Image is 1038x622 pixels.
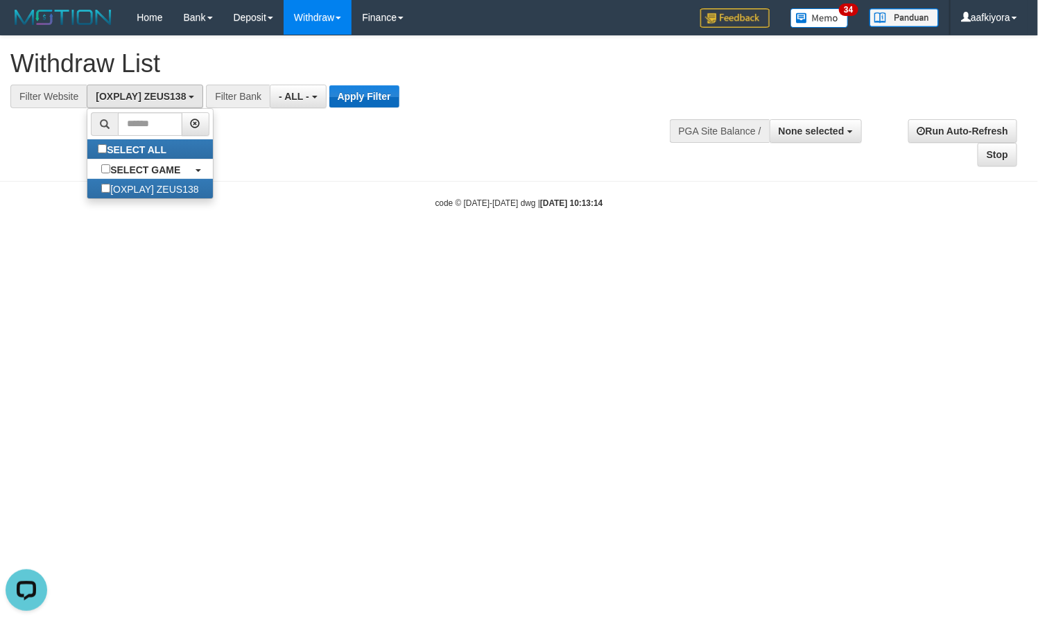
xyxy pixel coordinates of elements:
button: None selected [770,119,862,143]
img: Button%20Memo.svg [790,8,849,28]
div: PGA Site Balance / [670,119,770,143]
img: panduan.png [870,8,939,27]
a: SELECT GAME [87,159,212,179]
button: Apply Filter [329,85,399,107]
img: MOTION_logo.png [10,7,116,28]
button: - ALL - [270,85,326,108]
label: [OXPLAY] ZEUS138 [87,179,212,198]
img: Feedback.jpg [700,8,770,28]
span: 34 [839,3,858,16]
a: Stop [978,143,1017,166]
button: [OXPLAY] ZEUS138 [87,85,203,108]
input: SELECT GAME [101,164,110,173]
a: Run Auto-Refresh [908,119,1017,143]
b: SELECT GAME [110,164,180,175]
input: SELECT ALL [98,144,107,153]
div: Filter Bank [206,85,270,108]
label: SELECT ALL [87,139,180,159]
strong: [DATE] 10:13:14 [540,198,603,208]
button: Open LiveChat chat widget [6,6,47,47]
div: Filter Website [10,85,87,108]
span: - ALL - [279,91,309,102]
span: None selected [779,126,845,137]
input: [OXPLAY] ZEUS138 [101,184,110,193]
small: code © [DATE]-[DATE] dwg | [435,198,603,208]
h1: Withdraw List [10,50,678,78]
span: [OXPLAY] ZEUS138 [96,91,186,102]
